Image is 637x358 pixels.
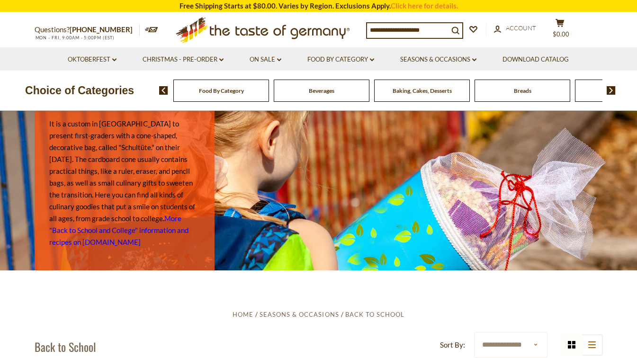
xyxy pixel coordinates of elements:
[143,54,224,65] a: Christmas - PRE-ORDER
[506,24,536,32] span: Account
[494,23,536,34] a: Account
[35,35,115,40] span: MON - FRI, 9:00AM - 5:00PM (EST)
[159,86,168,95] img: previous arrow
[307,54,374,65] a: Food By Category
[260,311,339,318] a: Seasons & Occasions
[502,54,569,65] a: Download Catalog
[514,87,531,94] a: Breads
[35,340,96,354] h1: Back to School
[400,54,476,65] a: Seasons & Occasions
[49,214,188,246] a: More "Back to School and College" information and recipes on [DOMAIN_NAME]
[393,87,452,94] a: Baking, Cakes, Desserts
[553,30,569,38] span: $0.00
[607,86,616,95] img: next arrow
[391,1,458,10] a: Click here for details.
[233,311,253,318] a: Home
[309,87,334,94] a: Beverages
[440,339,465,351] label: Sort By:
[546,18,574,42] button: $0.00
[70,25,133,34] a: [PHONE_NUMBER]
[250,54,281,65] a: On Sale
[35,24,140,36] p: Questions?
[68,54,117,65] a: Oktoberfest
[49,118,200,248] p: It is a custom in [GEOGRAPHIC_DATA] to present first-graders with a cone-shaped, decorative bag, ...
[199,87,244,94] a: Food By Category
[345,311,404,318] a: Back to School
